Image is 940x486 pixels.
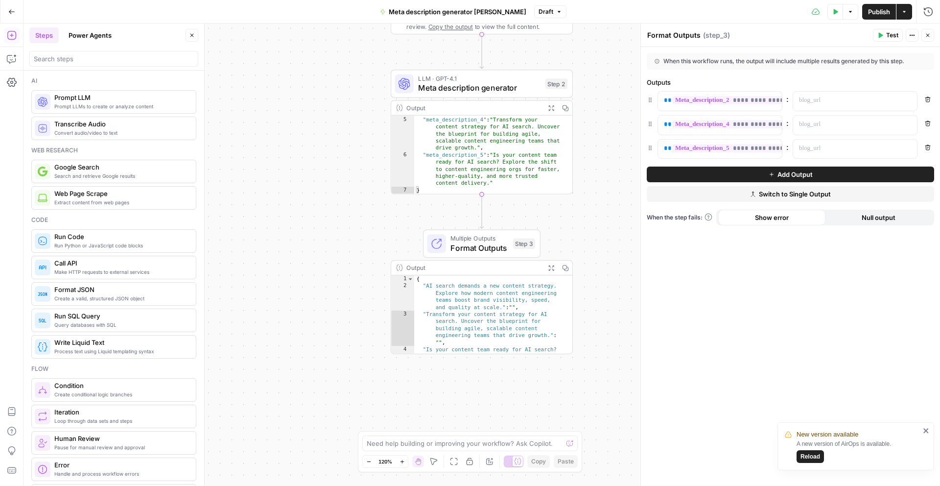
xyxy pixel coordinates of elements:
[391,275,414,282] div: 1
[527,455,550,468] button: Copy
[873,29,903,42] button: Test
[797,439,920,463] div: A new version of AirOps is available.
[54,381,188,390] span: Condition
[54,347,188,355] span: Process text using Liquid templating syntax
[759,189,831,199] span: Switch to Single Output
[418,82,540,94] span: Meta description generator
[391,116,414,151] div: 5
[54,390,188,398] span: Create conditional logic branches
[825,210,933,225] button: Null output
[63,27,117,43] button: Power Agents
[531,457,546,466] span: Copy
[29,27,59,43] button: Steps
[418,74,540,83] span: LLM · GPT-4.1
[54,338,188,347] span: Write Liquid Text
[647,186,934,202] button: Switch to Single Output
[54,242,188,249] span: Run Python or JavaScript code blocks
[647,30,701,40] textarea: Format Outputs
[391,283,414,311] div: 2
[54,434,188,443] span: Human Review
[777,170,813,179] span: Add Output
[755,213,789,222] span: Show error
[54,294,188,302] span: Create a valid, structured JSON object
[868,7,890,17] span: Publish
[54,258,188,268] span: Call API
[391,151,414,187] div: 6
[54,311,188,321] span: Run SQL Query
[406,263,540,272] div: Output
[786,117,789,129] span: :
[797,450,824,463] button: Reload
[406,103,540,113] div: Output
[54,470,188,478] span: Handle and process workflow errors
[391,311,414,346] div: 3
[545,78,568,89] div: Step 2
[480,34,483,69] g: Edge from step_1 to step_2
[558,457,574,466] span: Paste
[862,213,895,222] span: Null output
[54,232,188,242] span: Run Code
[54,417,188,425] span: Loop through data sets and steps
[54,162,188,172] span: Google Search
[54,321,188,329] span: Query databases with SQL
[54,102,188,110] span: Prompt LLMs to create or analyze content
[797,430,858,439] span: New version available
[391,187,414,194] div: 7
[54,119,188,129] span: Transcribe Audio
[703,30,730,40] span: ( step_3 )
[407,275,414,282] span: Toggle code folding, rows 1 through 5
[655,57,916,66] div: When this workflow runs, the output will include multiple results generated by this step.
[54,198,188,206] span: Extract content from web pages
[406,13,567,31] div: This output is too large & has been abbreviated for review. to view the full content.
[378,458,392,465] span: 120%
[391,230,573,354] div: Multiple OutputsFormat OutputsStep 3Output{ "AI search demands a new content strategy. Explore ho...
[54,407,188,417] span: Iteration
[54,285,188,294] span: Format JSON
[800,452,820,461] span: Reload
[54,268,188,276] span: Make HTTP requests to external services
[31,76,196,85] div: Ai
[886,31,898,40] span: Test
[54,460,188,470] span: Error
[450,234,508,243] span: Multiple Outputs
[480,194,483,229] g: Edge from step_2 to step_3
[31,146,196,155] div: Web research
[54,129,188,137] span: Convert audio/video to text
[513,239,536,249] div: Step 3
[450,242,508,254] span: Format Outputs
[31,364,196,373] div: Flow
[862,4,896,20] button: Publish
[389,7,526,17] span: Meta description generator [PERSON_NAME]
[647,213,712,222] a: When the step fails:
[54,172,188,180] span: Search and retrieve Google results
[539,7,553,16] span: Draft
[34,54,194,64] input: Search steps
[391,346,414,381] div: 4
[54,443,188,451] span: Pause for manual review and approval
[534,5,566,18] button: Draft
[428,23,473,30] span: Copy the output
[54,189,188,198] span: Web Page Scrape
[54,93,188,102] span: Prompt LLM
[786,141,789,153] span: :
[554,455,578,468] button: Paste
[374,4,532,20] button: Meta description generator [PERSON_NAME]
[786,93,789,105] span: :
[391,70,573,194] div: LLM · GPT-4.1Meta description generatorStep 2Output "meta_description_4":"Transform your content ...
[647,77,934,87] div: Outputs
[31,216,196,224] div: Code
[647,167,934,182] button: Add Output
[923,427,930,435] button: close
